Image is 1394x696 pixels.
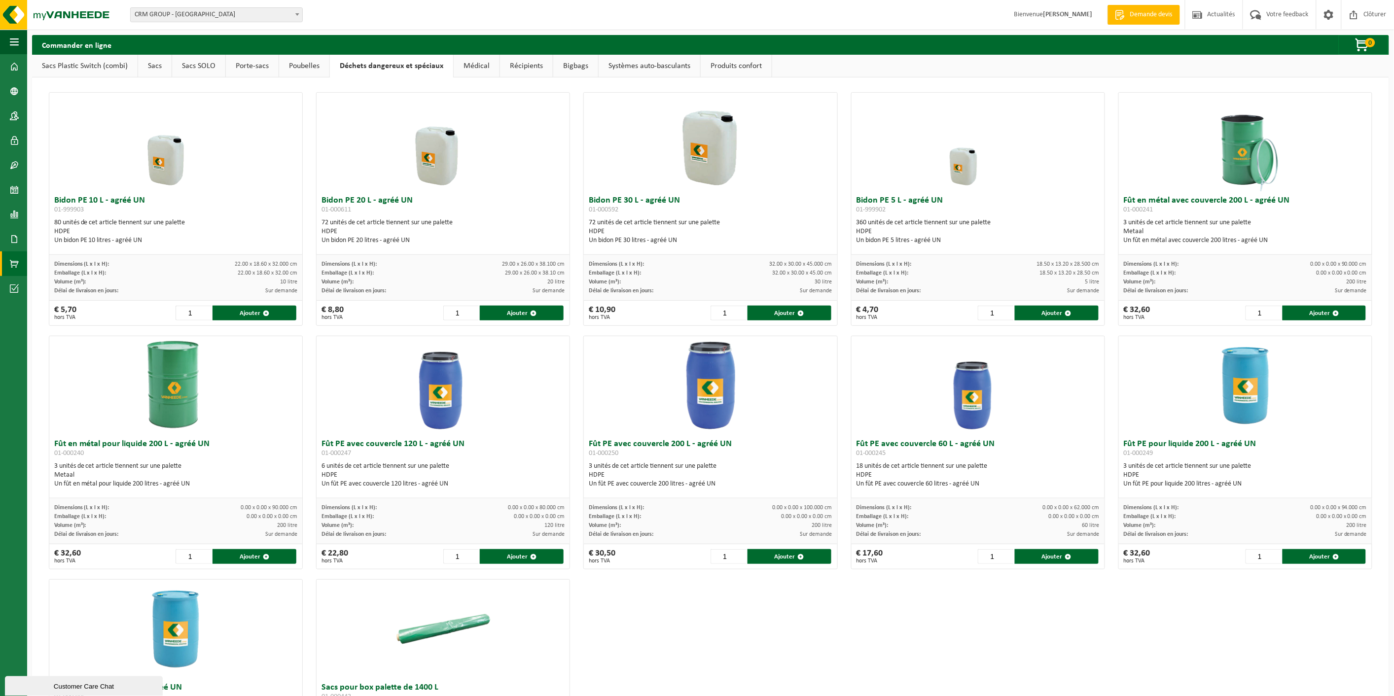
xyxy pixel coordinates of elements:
strong: [PERSON_NAME] [1043,11,1093,18]
span: 200 litre [1347,279,1367,285]
span: 20 litre [547,279,565,285]
img: 01-000240 [126,336,225,435]
span: hors TVA [589,314,615,320]
span: 01-000592 [589,206,618,213]
span: Emballage (L x l x H): [857,514,909,520]
div: € 32,60 [1124,306,1150,320]
div: Un bidon PE 20 litres - agréé UN [322,236,565,245]
span: Délai de livraison en jours: [322,288,386,294]
span: Volume (m³): [857,279,889,285]
span: 0.00 x 0.00 x 0.00 cm [1316,514,1367,520]
span: Dimensions (L x l x H): [1124,505,1179,511]
a: Porte-sacs [226,55,279,77]
input: 1 [443,549,479,564]
div: 6 unités de cet article tiennent sur une palette [322,462,565,488]
img: 01-999902 [929,93,1027,191]
span: Dimensions (L x l x H): [1124,261,1179,267]
input: 1 [176,306,212,320]
span: hors TVA [322,314,344,320]
span: 0.00 x 0.00 x 0.00 cm [247,514,297,520]
span: Sur demande [1068,288,1100,294]
div: € 5,70 [54,306,76,320]
h3: Fût PE avec couvercle 120 L - agréé UN [322,440,565,459]
div: € 32,60 [1124,549,1150,564]
h2: Commander en ligne [32,35,121,54]
a: Médical [454,55,500,77]
a: Poubelles [279,55,329,77]
div: 80 unités de cet article tiennent sur une palette [54,218,297,245]
div: 3 unités de cet article tiennent sur une palette [54,462,297,488]
span: Dimensions (L x l x H): [322,261,377,267]
span: 30 litre [815,279,832,285]
span: 0.00 x 0.00 x 80.000 cm [508,505,565,511]
span: 01-000249 [1124,450,1153,457]
span: Sur demande [1335,531,1367,537]
span: 29.00 x 26.00 x 38.10 cm [505,270,565,276]
span: Emballage (L x l x H): [589,514,641,520]
h3: Bidon PE 20 L - agréé UN [322,196,565,216]
span: 60 litre [1082,522,1100,528]
button: Ajouter [1283,549,1366,564]
div: Metaal [54,471,297,480]
img: 01-000241 [1196,93,1295,191]
div: 360 unités de cet article tiennent sur une palette [857,218,1100,245]
button: Ajouter [1283,306,1366,320]
div: € 22,80 [322,549,348,564]
div: Un bidon PE 5 litres - agréé UN [857,236,1100,245]
span: Emballage (L x l x H): [589,270,641,276]
span: Délai de livraison en jours: [1124,531,1188,537]
span: Emballage (L x l x H): [1124,270,1176,276]
input: 1 [978,306,1014,320]
span: hors TVA [54,558,81,564]
span: 0.00 x 0.00 x 90.000 cm [241,505,297,511]
span: 0 [1365,38,1375,47]
button: Ajouter [480,549,564,564]
input: 1 [1246,549,1282,564]
span: Emballage (L x l x H): [322,270,374,276]
span: CRM GROUP - LIÈGE [131,8,302,22]
span: Emballage (L x l x H): [54,270,107,276]
span: Dimensions (L x l x H): [322,505,377,511]
span: 01-000241 [1124,206,1153,213]
a: Déchets dangereux et spéciaux [330,55,453,77]
span: Volume (m³): [1124,522,1156,528]
span: Volume (m³): [589,522,621,528]
span: Sur demande [533,531,565,537]
span: 22.00 x 18.60 x 32.000 cm [235,261,297,267]
input: 1 [711,306,747,320]
span: Sur demande [265,531,297,537]
div: 3 unités de cet article tiennent sur une palette [589,462,832,488]
span: 32.00 x 30.00 x 45.00 cm [773,270,832,276]
div: Un fût PE avec couvercle 120 litres - agréé UN [322,480,565,488]
div: Un fût PE avec couvercle 200 litres - agréé UN [589,480,832,488]
span: hors TVA [322,558,348,564]
span: 01-000247 [322,450,351,457]
span: 01-000250 [589,450,618,457]
button: Ajouter [480,306,564,320]
div: Metaal [1124,227,1367,236]
span: 22.00 x 18.60 x 32.00 cm [238,270,297,276]
img: 01-999903 [126,93,225,191]
h3: Fût en métal avec couvercle 200 L - agréé UN [1124,196,1367,216]
span: hors TVA [1124,314,1150,320]
span: 01-000611 [322,206,351,213]
div: 3 unités de cet article tiennent sur une palette [1124,462,1367,488]
span: Volume (m³): [322,279,354,285]
span: 0.00 x 0.00 x 100.000 cm [773,505,832,511]
span: hors TVA [54,314,76,320]
span: 01-999903 [54,206,84,213]
img: 01-000249 [1196,336,1295,435]
span: Délai de livraison en jours: [857,531,921,537]
div: HDPE [54,227,297,236]
span: 01-000240 [54,450,84,457]
span: 18.50 x 13.20 x 28.500 cm [1037,261,1100,267]
a: Demande devis [1108,5,1180,25]
span: Volume (m³): [589,279,621,285]
img: 01-000443 [394,580,493,678]
div: HDPE [857,471,1100,480]
img: 01-000611 [394,93,493,191]
span: 18.50 x 13.20 x 28.50 cm [1040,270,1100,276]
span: Dimensions (L x l x H): [54,261,109,267]
span: Volume (m³): [54,522,86,528]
